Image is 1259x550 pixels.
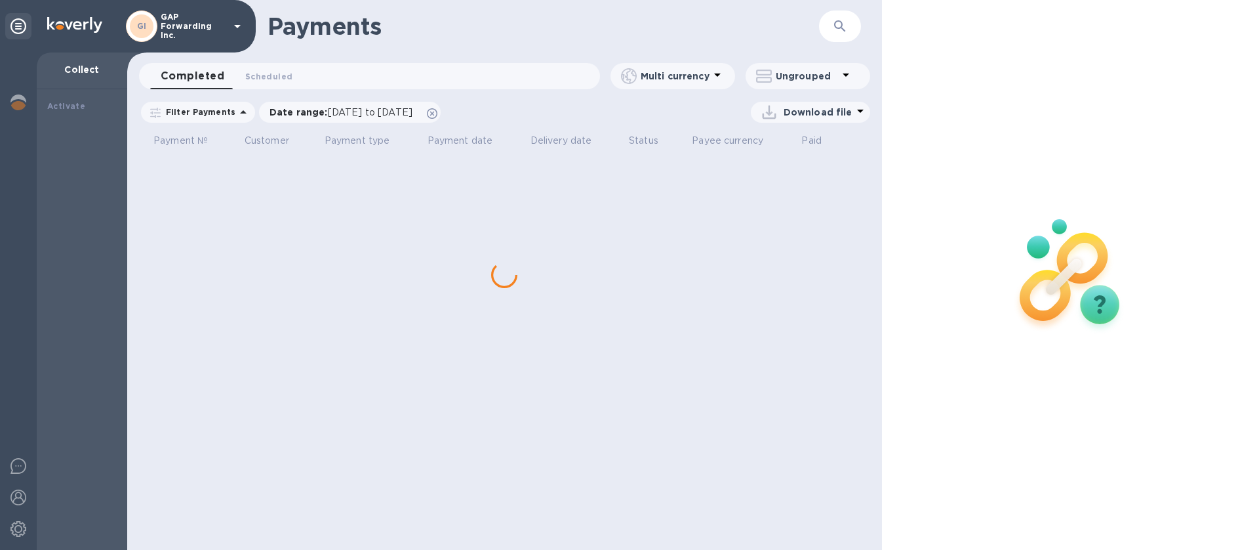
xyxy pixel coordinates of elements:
[270,106,419,119] p: Date range :
[47,101,85,111] b: Activate
[530,134,609,148] span: Delivery date
[161,106,235,117] p: Filter Payments
[325,134,407,148] span: Payment type
[328,107,412,117] span: [DATE] to [DATE]
[47,17,102,33] img: Logo
[629,134,675,148] span: Status
[137,21,147,31] b: GI
[784,106,852,119] p: Download file
[629,134,658,148] p: Status
[692,134,780,148] span: Payee currency
[245,70,292,83] span: Scheduled
[641,70,709,83] p: Multi currency
[161,12,226,40] p: GAP Forwarding Inc.
[259,102,441,123] div: Date range:[DATE] to [DATE]
[268,12,819,40] h1: Payments
[776,70,838,83] p: Ungrouped
[153,134,225,148] span: Payment №
[161,67,224,85] span: Completed
[325,134,390,148] p: Payment type
[428,134,493,148] p: Payment date
[47,63,117,76] p: Collect
[245,134,289,148] p: Customer
[428,134,510,148] span: Payment date
[530,134,592,148] p: Delivery date
[153,134,208,148] p: Payment №
[801,134,822,148] p: Paid
[801,134,839,148] span: Paid
[692,134,763,148] p: Payee currency
[5,13,31,39] div: Unpin categories
[245,134,306,148] span: Customer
